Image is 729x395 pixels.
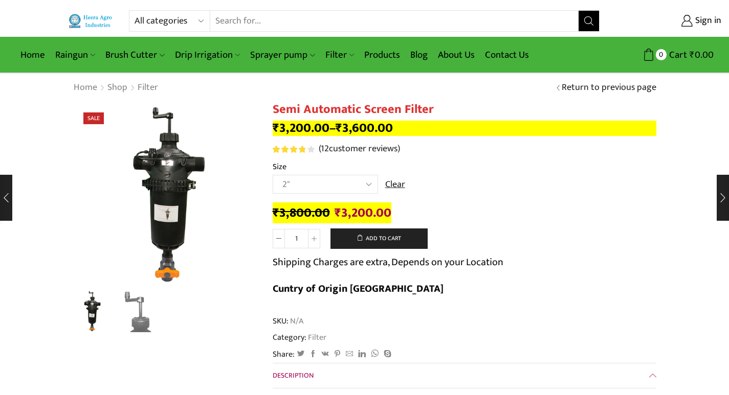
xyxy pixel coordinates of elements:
[73,81,98,95] a: Home
[336,118,393,138] bdi: 3,600.00
[335,202,341,223] span: ₹
[71,291,113,332] li: 1 / 2
[359,43,405,67] a: Products
[433,43,480,67] a: About Us
[73,102,257,286] div: 1 / 2
[83,112,104,124] span: Sale
[385,178,405,192] a: Clear options
[245,43,320,67] a: Sprayer pump
[690,47,695,63] span: ₹
[273,363,656,388] a: Description
[273,146,305,153] span: Rated out of 5 based on customer ratings
[210,11,579,31] input: Search for...
[562,81,656,95] a: Return to previous page
[273,146,314,153] div: Rated 3.92 out of 5
[118,291,160,332] li: 2 / 2
[330,228,428,249] button: Add to cart
[273,118,279,138] span: ₹
[73,102,257,286] img: Semi Automatic Screen Filter
[273,202,330,223] bdi: 3,800.00
[615,12,721,30] a: Sign in
[50,43,100,67] a: Raingun
[273,254,503,270] p: Shipping Charges are extra, Depends on your Location
[321,141,329,156] span: 12
[610,45,714,64] a: 0 Cart ₹0.00
[170,43,245,67] a: Drip Irrigation
[690,47,714,63] bdi: 0.00
[273,121,656,136] p: –
[285,229,308,248] input: Product quantity
[273,315,656,327] span: SKU:
[319,143,400,156] a: (12customer reviews)
[273,118,329,138] bdi: 3,200.00
[137,81,159,95] a: Filter
[100,43,169,67] a: Brush Cutter
[579,11,599,31] button: Search button
[336,118,342,138] span: ₹
[273,146,316,153] span: 12
[480,43,534,67] a: Contact Us
[107,81,128,95] a: Shop
[273,369,314,381] span: Description
[73,81,159,95] nav: Breadcrumb
[656,49,667,60] span: 0
[335,202,391,223] bdi: 3,200.00
[667,48,687,62] span: Cart
[273,332,326,343] span: Category:
[15,43,50,67] a: Home
[693,14,721,28] span: Sign in
[118,291,160,334] a: 2
[405,43,433,67] a: Blog
[320,43,359,67] a: Filter
[306,331,326,344] a: Filter
[273,280,444,297] b: Cuntry of Origin [GEOGRAPHIC_DATA]
[273,348,295,360] span: Share:
[273,202,279,223] span: ₹
[71,290,113,332] img: Semi Automatic Screen Filter
[273,102,656,117] h1: Semi Automatic Screen Filter
[273,161,286,173] label: Size
[289,315,303,327] span: N/A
